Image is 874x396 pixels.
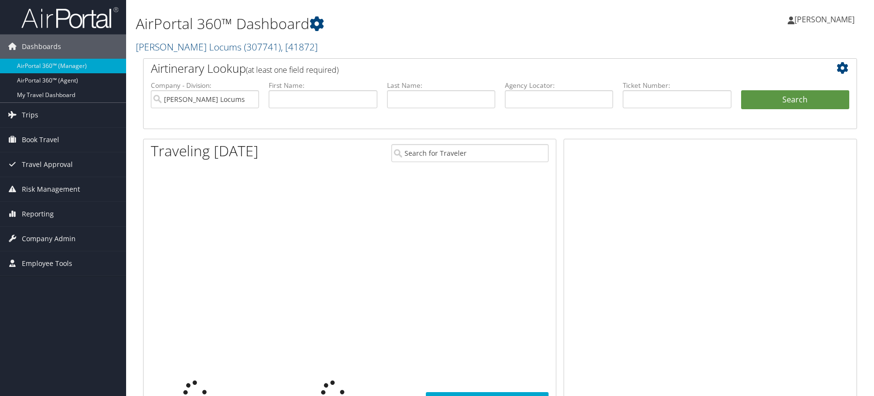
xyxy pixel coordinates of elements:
[391,144,549,162] input: Search for Traveler
[22,251,72,276] span: Employee Tools
[21,6,118,29] img: airportal-logo.png
[788,5,864,34] a: [PERSON_NAME]
[22,152,73,177] span: Travel Approval
[151,141,259,161] h1: Traveling [DATE]
[136,40,318,53] a: [PERSON_NAME] Locums
[281,40,318,53] span: , [ 41872 ]
[22,227,76,251] span: Company Admin
[387,81,495,90] label: Last Name:
[244,40,281,53] span: ( 307741 )
[246,65,339,75] span: (at least one field required)
[505,81,613,90] label: Agency Locator:
[22,103,38,127] span: Trips
[741,90,849,110] button: Search
[22,177,80,201] span: Risk Management
[22,202,54,226] span: Reporting
[151,60,790,77] h2: Airtinerary Lookup
[794,14,855,25] span: [PERSON_NAME]
[22,34,61,59] span: Dashboards
[269,81,377,90] label: First Name:
[22,128,59,152] span: Book Travel
[151,81,259,90] label: Company - Division:
[136,14,621,34] h1: AirPortal 360™ Dashboard
[623,81,731,90] label: Ticket Number:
